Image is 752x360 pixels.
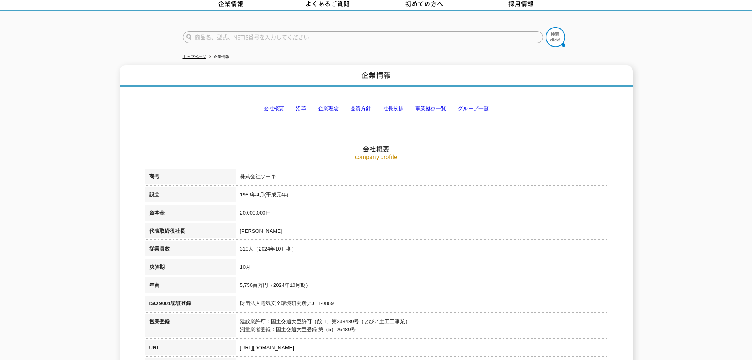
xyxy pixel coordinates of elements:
a: グループ一覧 [458,106,489,111]
a: 企業理念 [318,106,339,111]
img: btn_search.png [546,27,565,47]
th: URL [145,340,236,358]
a: [URL][DOMAIN_NAME] [240,345,294,351]
th: 商号 [145,169,236,187]
h1: 企業情報 [120,65,633,87]
a: 会社概要 [264,106,284,111]
th: 設立 [145,187,236,205]
th: 営業登録 [145,314,236,340]
th: 従業員数 [145,241,236,259]
a: トップページ [183,55,206,59]
td: 10月 [236,259,607,277]
a: 沿革 [296,106,306,111]
td: 5,756百万円（2024年10月期） [236,277,607,296]
td: 株式会社ソーキ [236,169,607,187]
td: 310人（2024年10月期） [236,241,607,259]
li: 企業情報 [208,53,229,61]
th: 決算期 [145,259,236,277]
th: 代表取締役社長 [145,223,236,241]
th: ISO 9001認証登録 [145,296,236,314]
a: 品質方針 [351,106,371,111]
td: 財団法人電気安全環境研究所／JET-0869 [236,296,607,314]
h2: 会社概要 [145,66,607,153]
a: 事業拠点一覧 [415,106,446,111]
input: 商品名、型式、NETIS番号を入力してください [183,31,543,43]
a: 社長挨拶 [383,106,403,111]
p: company profile [145,153,607,161]
th: 資本金 [145,205,236,223]
td: 20,000,000円 [236,205,607,223]
td: [PERSON_NAME] [236,223,607,241]
td: 1989年4月(平成元年) [236,187,607,205]
td: 建設業許可：国土交通大臣許可（般-1）第233480号（とび／土工工事業） 測量業者登録：国土交通大臣登録 第（5）26480号 [236,314,607,340]
th: 年商 [145,277,236,296]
